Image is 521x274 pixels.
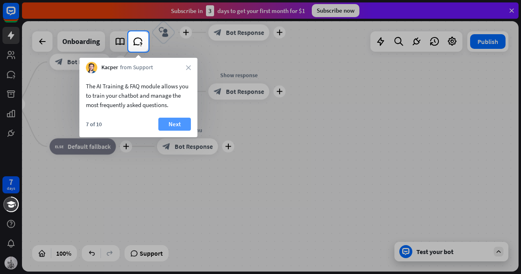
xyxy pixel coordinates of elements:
div: 7 of 10 [86,121,102,128]
div: The AI Training & FAQ module allows you to train your chatbot and manage the most frequently aske... [86,81,191,110]
span: Kacper [101,64,118,72]
i: close [186,65,191,70]
button: Next [158,118,191,131]
span: from Support [120,64,153,72]
button: Open LiveChat chat widget [7,3,31,28]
